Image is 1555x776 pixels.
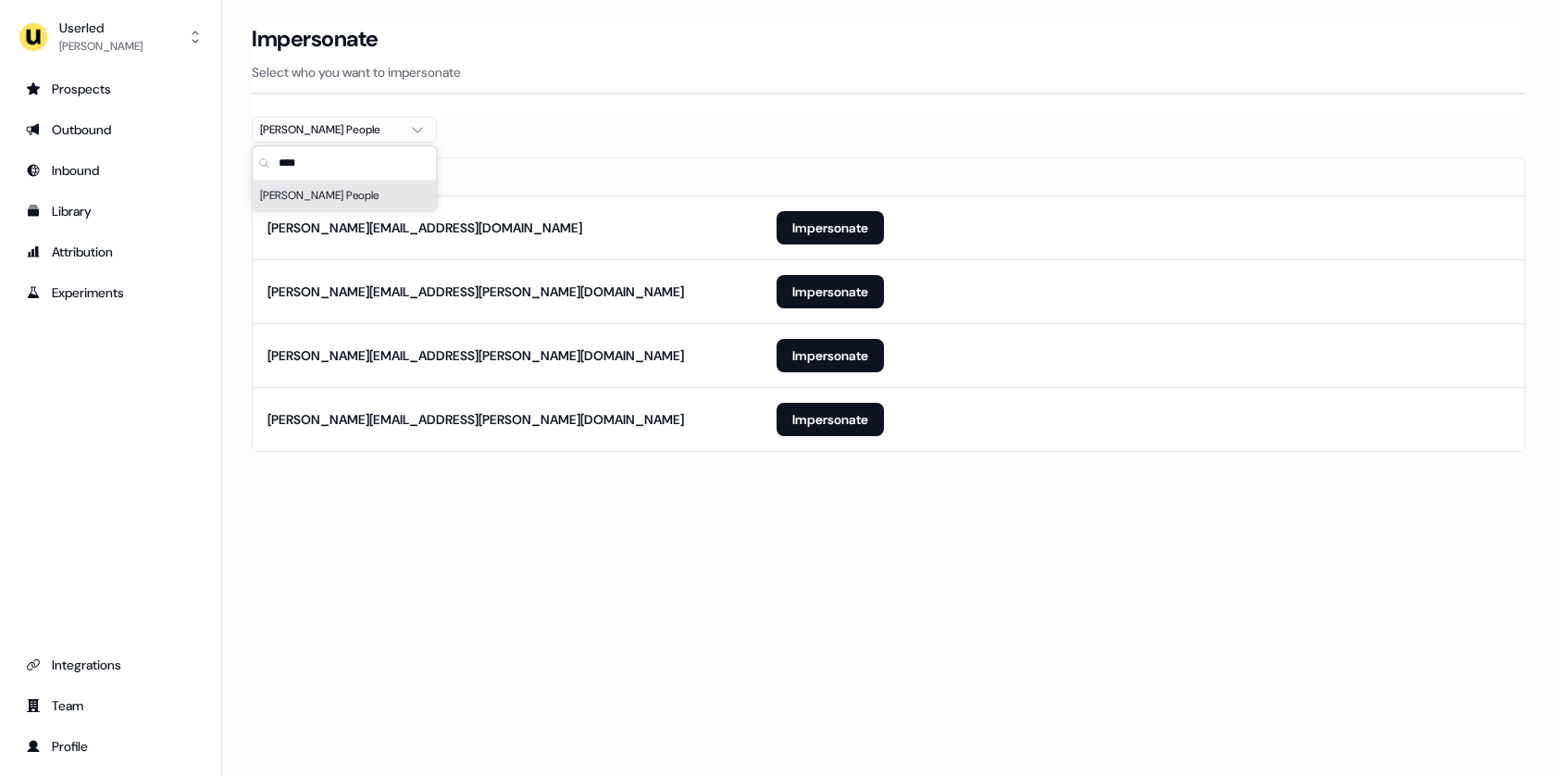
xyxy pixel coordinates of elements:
a: Go to Inbound [15,156,206,185]
button: Userled[PERSON_NAME] [15,15,206,59]
p: Select who you want to impersonate [252,63,1525,81]
button: Impersonate [777,403,884,436]
div: Inbound [26,161,195,180]
a: Go to prospects [15,74,206,104]
a: Go to outbound experience [15,115,206,144]
div: Attribution [26,243,195,261]
div: Userled [59,19,143,37]
a: Go to profile [15,732,206,761]
button: [PERSON_NAME] People [252,117,437,143]
div: Profile [26,737,195,756]
div: Integrations [26,656,195,674]
button: Impersonate [777,275,884,308]
div: Team [26,696,195,715]
div: Library [26,202,195,220]
button: Impersonate [777,339,884,372]
button: Impersonate [777,211,884,244]
div: [PERSON_NAME][EMAIL_ADDRESS][PERSON_NAME][DOMAIN_NAME] [267,282,684,301]
div: Outbound [26,120,195,139]
div: [PERSON_NAME][EMAIL_ADDRESS][PERSON_NAME][DOMAIN_NAME] [267,410,684,429]
div: [PERSON_NAME] [59,37,143,56]
a: Go to attribution [15,237,206,267]
div: [PERSON_NAME][EMAIL_ADDRESS][DOMAIN_NAME] [267,219,582,237]
a: Go to integrations [15,650,206,680]
a: Go to team [15,691,206,720]
div: [PERSON_NAME] People [260,120,399,139]
th: Email [253,158,762,195]
a: Go to experiments [15,278,206,307]
div: [PERSON_NAME][EMAIL_ADDRESS][PERSON_NAME][DOMAIN_NAME] [267,346,684,365]
a: Go to templates [15,196,206,226]
div: Experiments [26,283,195,302]
div: [PERSON_NAME] People [253,181,436,210]
h3: Impersonate [252,25,379,53]
div: Prospects [26,80,195,98]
